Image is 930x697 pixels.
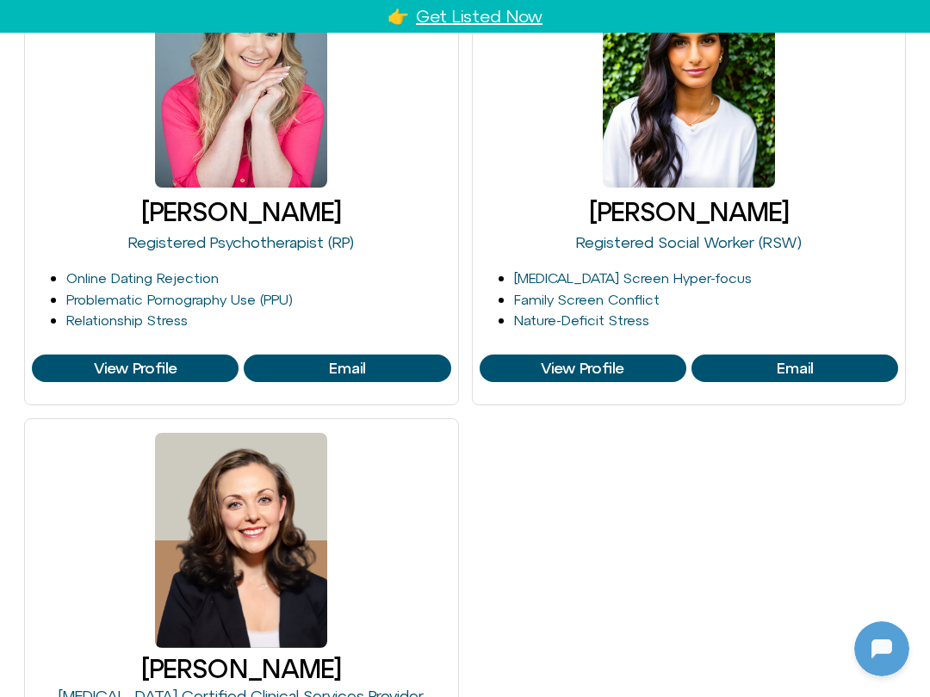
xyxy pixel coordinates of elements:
[777,360,813,377] span: Email
[141,197,341,226] a: [PERSON_NAME]
[329,360,365,377] span: Email
[691,355,898,382] a: View Profile of Harshi Sritharan
[94,360,177,377] span: View Profile
[387,6,409,26] a: 👉
[514,312,649,328] a: Nature-Deficit Stress
[576,233,802,251] a: Registered Social Worker (RSW)
[541,360,624,377] span: View Profile
[854,621,909,676] iframe: Botpress
[66,312,188,328] a: Relationship Stress
[589,197,789,226] a: [PERSON_NAME]
[480,355,686,382] a: View Profile of Harshi Sritharan
[514,270,752,286] a: [MEDICAL_DATA] Screen Hyper-focus
[244,355,450,382] a: View Profile of Michelle Fischler
[141,654,341,683] a: [PERSON_NAME]
[128,233,354,251] a: Registered Psychotherapist (RP)
[66,270,219,286] a: Online Dating Rejection
[66,292,293,307] a: Problematic Pornography Use (PPU)
[514,292,660,307] a: Family Screen Conflict
[32,355,239,382] a: View Profile of Michelle Fischler
[416,6,542,26] a: Get Listed Now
